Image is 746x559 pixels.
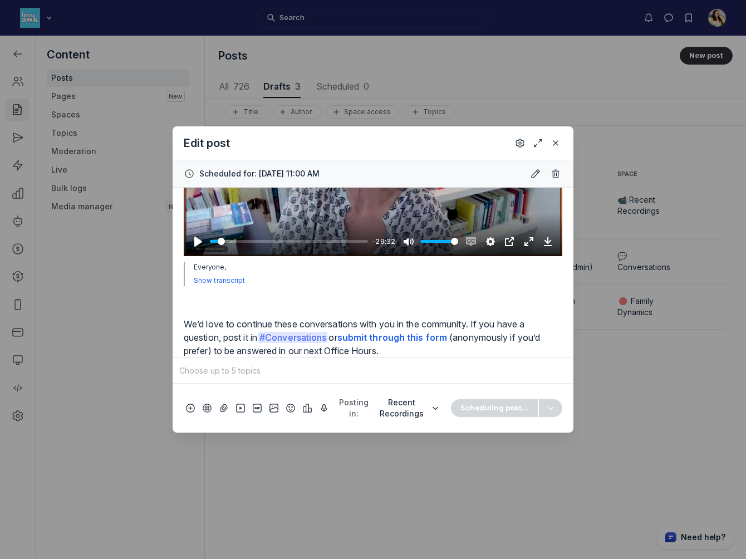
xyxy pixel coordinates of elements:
[251,401,264,415] button: Add GIF
[184,135,230,151] h5: Edit post
[210,236,368,247] input: Seek
[194,262,562,273] div: Everyone,
[337,332,447,343] a: submit through this form
[267,401,281,415] button: Add image
[194,276,246,285] button: Show transcript
[331,393,446,424] button: Posting in: Recent Recordings
[549,136,562,150] button: Close
[189,233,207,251] button: Play
[199,168,320,179] span: Scheduled for: [DATE] 11:00 AM
[380,398,424,418] span: Recent Recordings
[184,401,331,415] nav: Quick post footer menu
[531,136,544,150] button: Full screen
[513,136,527,150] button: Settings
[301,401,314,415] button: Add poll
[369,235,398,247] div: Current time
[217,401,230,415] button: Attach files
[284,401,297,415] button: Add emoji
[337,397,370,419] span: Posting in:
[317,401,331,415] button: Record voice message
[184,317,562,357] p: We’d love to continue these conversations with you in the community. If you have a question, post...
[549,167,562,180] button: Delete
[184,401,197,415] button: Open slash commands menu
[451,399,538,417] button: Scheduling post...
[177,362,569,379] input: Choose up to 5 topics
[258,332,327,343] span: #Conversations
[200,401,214,415] button: Link to a post, event, lesson, or space
[529,167,542,180] button: Edit
[234,401,247,415] button: Attach video
[420,236,458,247] input: Volume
